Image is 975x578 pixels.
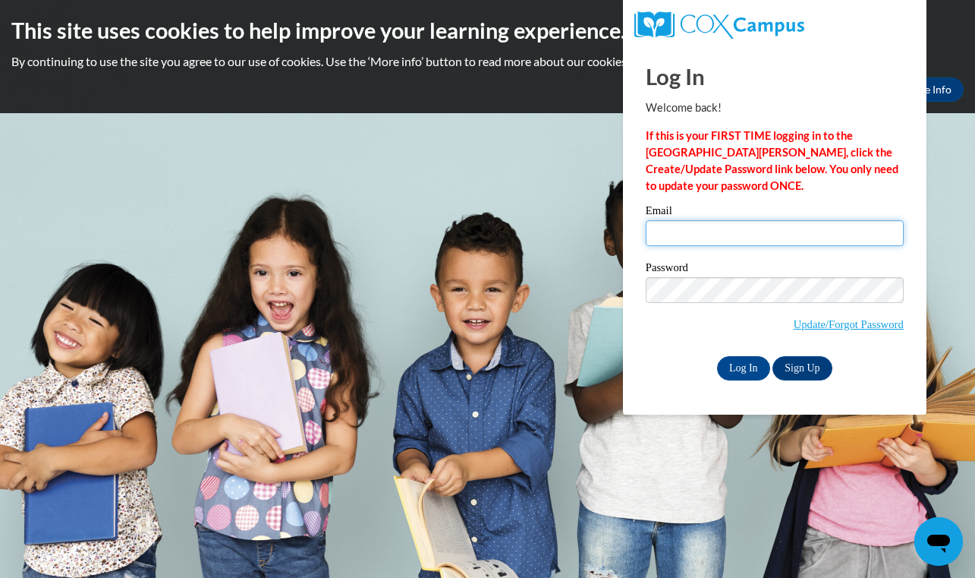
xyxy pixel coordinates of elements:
h2: This site uses cookies to help improve your learning experience. [11,15,964,46]
label: Email [646,205,904,220]
p: By continuing to use the site you agree to our use of cookies. Use the ‘More info’ button to read... [11,53,964,70]
input: Log In [717,356,770,381]
img: COX Campus [634,11,804,39]
label: Password [646,262,904,277]
iframe: Button to launch messaging window [914,517,963,566]
a: More Info [892,77,964,102]
h1: Log In [646,61,904,92]
a: Update/Forgot Password [794,318,904,330]
a: Sign Up [772,356,832,381]
p: Welcome back! [646,99,904,116]
strong: If this is your FIRST TIME logging in to the [GEOGRAPHIC_DATA][PERSON_NAME], click the Create/Upd... [646,129,898,192]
